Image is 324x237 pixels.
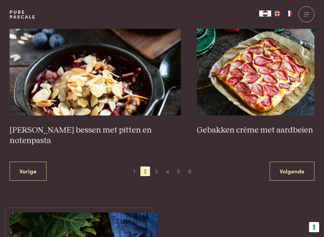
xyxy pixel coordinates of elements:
a: EN [271,10,283,16]
aside: Language selected: Nederlands [259,10,295,16]
a: Vorige [10,162,46,181]
span: 1 [129,166,139,176]
a: Volgende [270,162,314,181]
div: Language [259,10,271,16]
span: 2 [140,166,150,176]
span: 6 [185,166,195,176]
h3: [PERSON_NAME] bessen met pitten en notenpasta [10,125,181,146]
h3: Gebakken crème met aardbeien [197,125,314,136]
span: 3 [151,166,161,176]
ul: Language list [271,10,295,16]
button: Uw voorkeuren voor toestemming voor trackingtechnologieën [309,222,319,232]
a: NL [259,10,271,16]
span: 4 [163,166,172,176]
span: 5 [174,166,184,176]
a: FR [283,10,295,16]
a: PurePascale [10,10,36,19]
